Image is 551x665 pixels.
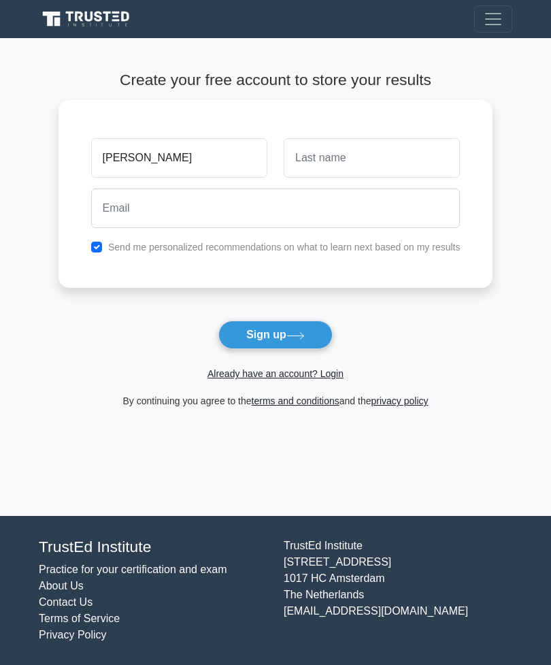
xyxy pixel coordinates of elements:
[50,393,501,409] div: By continuing you agree to the and the
[39,564,227,575] a: Practice for your certification and exam
[474,5,512,33] button: Toggle navigation
[39,629,107,640] a: Privacy Policy
[39,580,84,591] a: About Us
[91,138,267,178] input: First name
[252,395,339,406] a: terms and conditions
[39,596,93,608] a: Contact Us
[284,138,460,178] input: Last name
[218,321,333,349] button: Sign up
[108,242,461,253] label: Send me personalized recommendations on what to learn next based on my results
[275,538,520,643] div: TrustEd Institute [STREET_ADDRESS] 1017 HC Amsterdam The Netherlands [EMAIL_ADDRESS][DOMAIN_NAME]
[39,613,120,624] a: Terms of Service
[91,189,461,228] input: Email
[207,368,344,379] a: Already have an account? Login
[371,395,429,406] a: privacy policy
[59,71,493,89] h4: Create your free account to store your results
[39,538,267,556] h4: TrustEd Institute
